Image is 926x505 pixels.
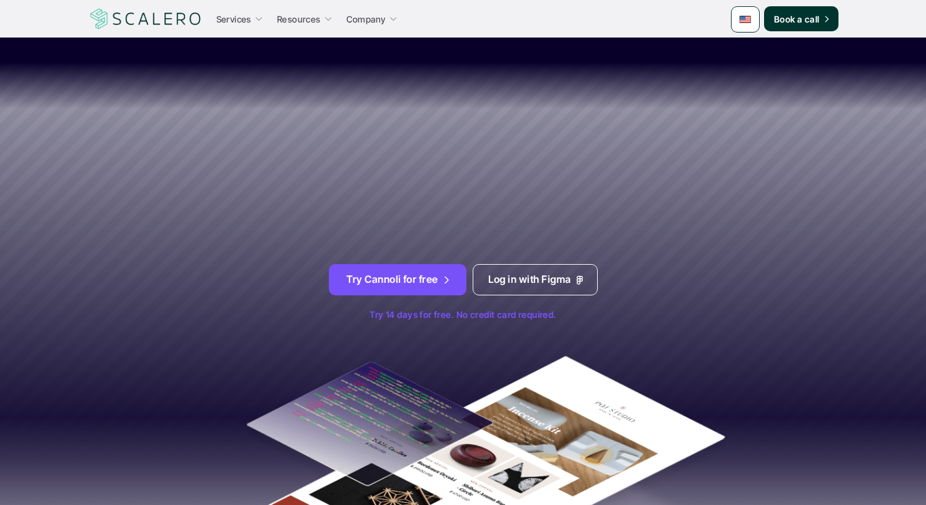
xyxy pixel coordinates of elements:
p: Services [216,13,251,26]
span: to [463,140,496,185]
p: Company [346,13,386,26]
span: from [591,95,677,140]
span: go [542,95,583,140]
p: Log in with Figma [488,272,571,288]
p: Resources [277,13,321,26]
img: 🇺🇸 [739,13,752,26]
a: Log in with Figma [473,264,598,295]
p: Try Cannoli for free [346,272,438,288]
span: design [340,140,455,185]
span: to [501,95,533,140]
a: Try Cannoli for free [329,264,466,295]
img: Scalero company logotype [88,7,203,31]
span: way [420,95,493,140]
span: code [505,140,587,185]
a: Scalero company logotype [88,8,203,30]
a: Book a call [764,6,838,31]
p: Book a call [774,13,820,26]
span: An [249,95,299,140]
p: Try 14 days for free. No credit card required. [88,308,838,321]
span: easier [308,95,412,140]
